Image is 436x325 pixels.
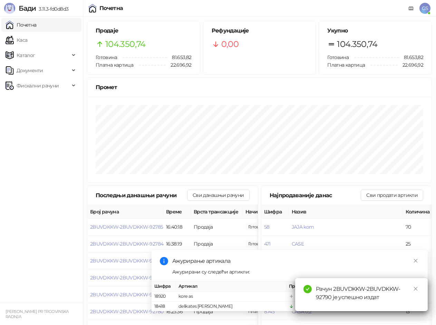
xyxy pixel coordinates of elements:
[243,205,312,219] th: Начини плаћања
[90,241,163,247] button: 2BUVDKKW-2BUVDKKW-92784
[152,302,176,312] td: 18418
[398,61,423,69] span: 22.696,92
[191,219,243,236] td: Продаја
[160,257,168,265] span: info-circle
[403,236,434,252] td: 25
[191,205,243,219] th: Врста трансакције
[412,285,419,293] a: Close
[327,62,365,68] span: Платна картица
[96,62,133,68] span: Платна картица
[292,241,304,247] button: CASE
[406,3,417,14] a: Документација
[245,223,269,231] span: 400,00
[176,291,286,302] td: kore as
[361,190,423,201] button: Сви продати артикли
[163,236,191,252] td: 16:38:19
[36,6,68,12] span: 3.11.3-fd0d8d3
[163,219,191,236] td: 16:40:18
[17,79,59,93] span: Фискални рачуни
[90,291,162,298] button: 2BUVDKKW-2BUVDKKW-92781
[6,33,27,47] a: Каса
[90,258,163,264] button: 2BUVDKKW-2BUVDKKW-92783
[286,281,338,291] th: Промена
[212,27,308,35] h5: Рефундације
[419,3,430,14] span: GS
[163,205,191,219] th: Време
[17,64,43,77] span: Документи
[6,309,69,319] small: [PERSON_NAME] PR TRGOVINSKA RADNJA
[90,308,163,315] button: 2BUVDKKW-2BUVDKKW-92780
[96,83,423,92] div: Промет
[96,54,117,60] span: Готовина
[327,27,423,35] h5: Укупно
[191,236,243,252] td: Продаја
[96,191,187,200] div: Последњи данашњи рачуни
[90,275,163,281] button: 2BUVDKKW-2BUVDKKW-92782
[6,18,37,32] a: Почетна
[221,38,239,51] span: 0,00
[292,224,314,230] button: JAJA kom
[403,205,434,219] th: Количина
[245,240,269,248] span: 465,00
[96,27,192,35] h5: Продаје
[413,286,418,291] span: close
[17,48,35,62] span: Каталог
[270,191,361,200] div: Најпродаваније данас
[403,219,434,236] td: 70
[105,38,146,51] span: 104.350,74
[152,281,176,291] th: Шифра
[264,241,271,247] button: 471
[19,4,36,12] span: Бади
[187,190,249,201] button: Сви данашњи рачуни
[176,281,286,291] th: Артикал
[303,285,312,293] span: check-circle
[327,54,349,60] span: Готовина
[167,54,191,61] span: 81.653,82
[176,302,286,312] td: delikates [PERSON_NAME]
[172,257,419,265] div: Ажурирање артикала
[399,54,423,61] span: 81.653,82
[413,258,418,263] span: close
[261,205,289,219] th: Шифра
[264,224,270,230] button: 58
[289,205,403,219] th: Назив
[316,285,419,302] div: Рачун 2BUVDKKW-2BUVDKKW-92790 је успешно издат
[99,6,123,11] div: Почетна
[172,268,419,276] div: Ажурирани су следећи артикли:
[412,257,419,265] a: Close
[90,224,163,230] button: 2BUVDKKW-2BUVDKKW-92785
[152,291,176,302] td: 18920
[87,205,163,219] th: Број рачуна
[337,38,377,51] span: 104.350,74
[4,3,15,14] img: Logo
[166,61,191,69] span: 22.696,92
